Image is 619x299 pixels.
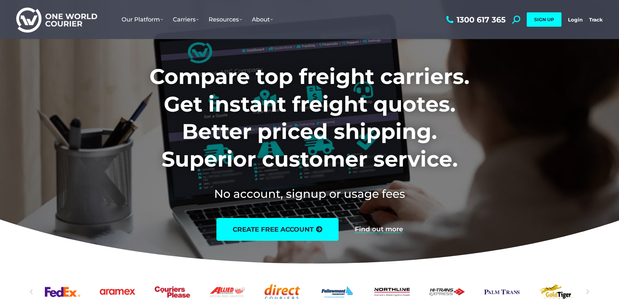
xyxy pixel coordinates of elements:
a: Find out more [355,226,403,233]
a: Resources [204,9,247,30]
span: About [252,16,273,23]
h2: No account, signup or usage fees [107,186,512,202]
span: Our Platform [122,16,163,23]
a: 1300 617 365 [445,16,506,24]
a: About [247,9,278,30]
h1: Compare top freight carriers. Get instant freight quotes. Better priced shipping. Superior custom... [107,63,512,173]
a: Login [568,17,583,23]
a: SIGN UP [527,12,561,27]
a: create free account [216,218,339,241]
span: Carriers [173,16,199,23]
a: Track [589,17,603,23]
img: One World Courier [16,7,97,33]
span: SIGN UP [534,17,554,22]
span: Resources [209,16,242,23]
a: Our Platform [117,9,168,30]
a: Carriers [168,9,204,30]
